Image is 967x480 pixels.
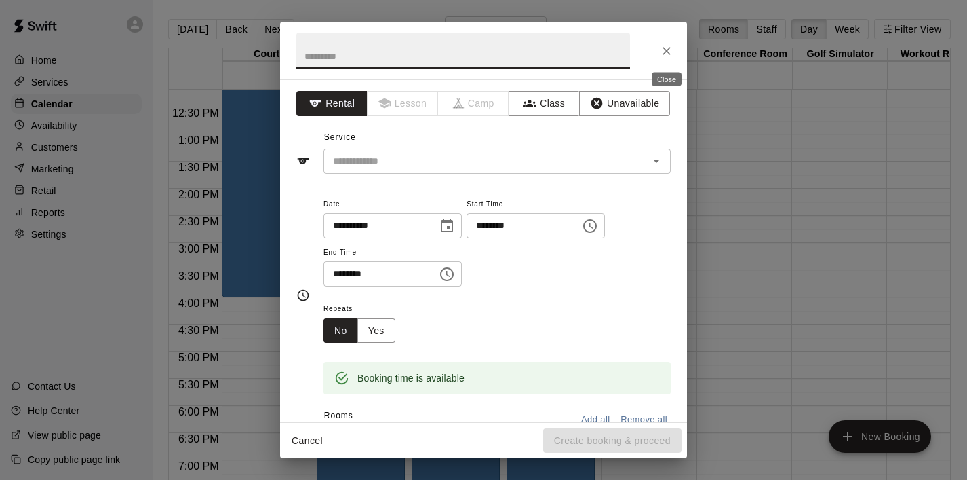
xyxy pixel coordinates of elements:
div: Close [652,73,682,86]
span: Repeats [323,300,406,318]
button: Open [647,151,666,170]
button: Choose time, selected time is 4:00 PM [576,213,604,240]
button: Close [654,39,679,63]
span: Camps can only be created in the Services page [438,91,509,116]
span: Start Time [467,196,605,214]
span: End Time [323,244,462,262]
button: Class [509,91,580,116]
svg: Timing [296,289,310,302]
span: Rooms [324,411,353,420]
button: Unavailable [579,91,670,116]
button: Cancel [285,428,329,454]
button: Remove all [617,409,671,430]
div: Booking time is available [357,366,465,390]
button: Choose date, selected date is Aug 23, 2025 [433,213,460,240]
button: Yes [357,318,395,344]
span: Lessons must be created in the Services page first [368,91,439,116]
button: Add all [574,409,617,430]
button: No [323,318,358,344]
button: Rental [296,91,368,116]
svg: Service [296,154,310,168]
button: Choose time, selected time is 4:30 PM [433,261,460,288]
div: outlined button group [323,318,395,344]
span: Service [324,132,356,142]
span: Date [323,196,462,214]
